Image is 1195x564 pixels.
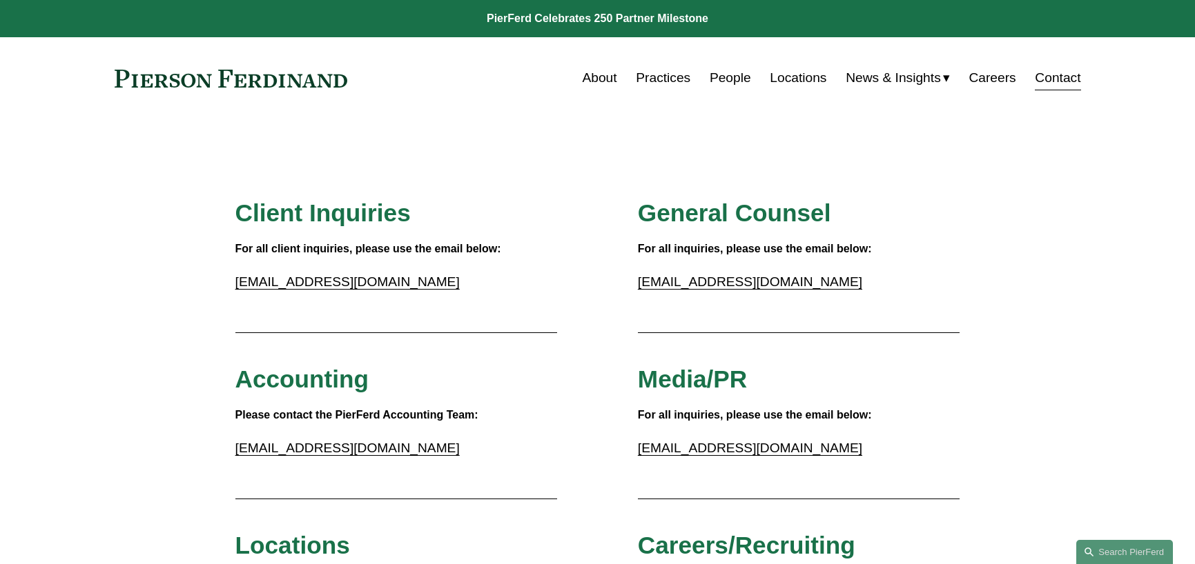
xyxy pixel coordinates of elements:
[1035,65,1080,91] a: Contact
[235,274,460,289] a: [EMAIL_ADDRESS][DOMAIN_NAME]
[636,65,690,91] a: Practices
[1076,540,1173,564] a: Search this site
[846,65,950,91] a: folder dropdown
[235,243,501,254] strong: For all client inquiries, please use the email below:
[235,409,478,421] strong: Please contact the PierFerd Accounting Team:
[638,243,872,254] strong: For all inquiries, please use the email below:
[638,441,862,455] a: [EMAIL_ADDRESS][DOMAIN_NAME]
[235,199,411,226] span: Client Inquiries
[582,65,616,91] a: About
[638,199,831,226] span: General Counsel
[638,409,872,421] strong: For all inquiries, please use the email below:
[235,532,350,558] span: Locations
[770,65,826,91] a: Locations
[638,532,855,558] span: Careers/Recruiting
[638,274,862,289] a: [EMAIL_ADDRESS][DOMAIN_NAME]
[235,441,460,455] a: [EMAIL_ADDRESS][DOMAIN_NAME]
[710,65,751,91] a: People
[638,365,747,392] span: Media/PR
[846,66,941,90] span: News & Insights
[969,65,1016,91] a: Careers
[235,365,369,392] span: Accounting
